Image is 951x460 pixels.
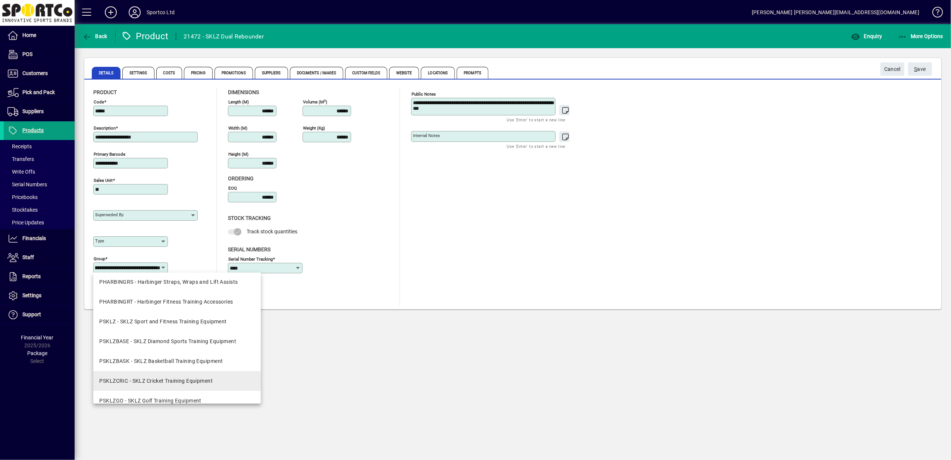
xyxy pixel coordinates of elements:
[4,165,75,178] a: Write Offs
[880,62,904,76] button: Cancel
[93,312,261,332] mat-option: PSKLZ - SKLZ Sport and Fitness Training Equipment
[184,31,264,43] div: 21472 - SKLZ Dual Rebounder
[93,272,261,292] mat-option: PHARBINGRS - Harbinger Straps, Wraps and Lift Assists
[7,169,35,175] span: Write Offs
[914,66,917,72] span: S
[7,181,47,187] span: Serial Numbers
[228,152,248,157] mat-label: Height (m)
[156,67,182,79] span: Costs
[94,99,104,105] mat-label: Code
[255,67,288,79] span: Suppliers
[22,254,34,260] span: Staff
[228,175,254,181] span: Ordering
[147,6,175,18] div: Sportco Ltd
[99,338,236,345] div: PSKLZBASE - SKLZ Diamond Sports Training Equipment
[122,67,154,79] span: Settings
[22,235,46,241] span: Financials
[752,6,919,18] div: [PERSON_NAME] [PERSON_NAME][EMAIL_ADDRESS][DOMAIN_NAME]
[95,238,104,243] mat-label: Type
[228,186,237,191] mat-label: EOQ
[99,278,238,286] div: PHARBINGRS - Harbinger Straps, Wraps and Lift Assists
[22,292,41,298] span: Settings
[324,99,326,102] sup: 3
[22,127,44,133] span: Products
[4,203,75,216] a: Stocktakes
[4,178,75,191] a: Serial Numbers
[421,67,455,79] span: Locations
[22,273,41,279] span: Reports
[4,229,75,248] a: Financials
[927,1,942,26] a: Knowledge Base
[389,67,419,79] span: Website
[228,89,259,95] span: Dimensions
[94,125,116,131] mat-label: Description
[228,125,247,131] mat-label: Width (m)
[4,305,75,324] a: Support
[184,67,213,79] span: Pricing
[896,29,945,43] button: More Options
[4,216,75,229] a: Price Updates
[290,67,344,79] span: Documents / Images
[303,99,327,105] mat-label: Volume (m )
[4,83,75,102] a: Pick and Pack
[4,45,75,64] a: POS
[93,371,261,391] mat-option: PSKLZCRIC - SKLZ Cricket Training Equipment
[7,207,38,213] span: Stocktakes
[4,286,75,305] a: Settings
[99,298,233,306] div: PHARBINGRT - Harbinger Fitness Training Accessories
[99,357,223,365] div: PSKLZBASK - SKLZ Basketball Training Equipment
[21,335,54,341] span: Financial Year
[898,33,944,39] span: More Options
[95,212,123,217] mat-label: Superseded by
[94,178,113,183] mat-label: Sales unit
[99,397,201,405] div: PSKLZGO - SKLZ Golf Training Equipment
[22,51,32,57] span: POS
[4,267,75,286] a: Reports
[94,152,125,157] mat-label: Primary barcode
[7,194,38,200] span: Pricebooks
[457,67,488,79] span: Prompts
[22,89,55,95] span: Pick and Pack
[82,33,107,39] span: Back
[75,29,116,43] app-page-header-button: Back
[22,70,48,76] span: Customers
[507,142,566,150] mat-hint: Use 'Enter' to start a new line
[99,6,123,19] button: Add
[228,99,249,105] mat-label: Length (m)
[7,156,34,162] span: Transfers
[908,62,932,76] button: Save
[4,248,75,267] a: Staff
[4,140,75,153] a: Receipts
[93,292,261,312] mat-option: PHARBINGRT - Harbinger Fitness Training Accessories
[228,215,271,221] span: Stock Tracking
[412,91,436,97] mat-label: Public Notes
[93,332,261,351] mat-option: PSKLZBASE - SKLZ Diamond Sports Training Equipment
[215,67,253,79] span: Promotions
[507,115,566,124] mat-hint: Use 'Enter' to start a new line
[4,102,75,121] a: Suppliers
[228,256,273,261] mat-label: Serial Number tracking
[7,143,32,149] span: Receipts
[345,67,387,79] span: Custom Fields
[27,350,47,356] span: Package
[99,318,226,326] div: PSKLZ - SKLZ Sport and Fitness Training Equipment
[93,351,261,371] mat-option: PSKLZBASK - SKLZ Basketball Training Equipment
[99,377,213,385] div: PSKLZCRIC - SKLZ Cricket Training Equipment
[22,108,44,114] span: Suppliers
[849,29,884,43] button: Enquiry
[4,64,75,83] a: Customers
[851,33,882,39] span: Enquiry
[303,125,325,131] mat-label: Weight (Kg)
[94,256,105,261] mat-label: Group
[914,63,926,75] span: ave
[81,29,109,43] button: Back
[884,63,901,75] span: Cancel
[93,391,261,411] mat-option: PSKLZGO - SKLZ Golf Training Equipment
[7,220,44,226] span: Price Updates
[247,229,297,234] span: Track stock quantities
[92,67,121,79] span: Details
[413,133,440,138] mat-label: Internal Notes
[22,32,36,38] span: Home
[228,246,270,252] span: Serial Numbers
[4,26,75,45] a: Home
